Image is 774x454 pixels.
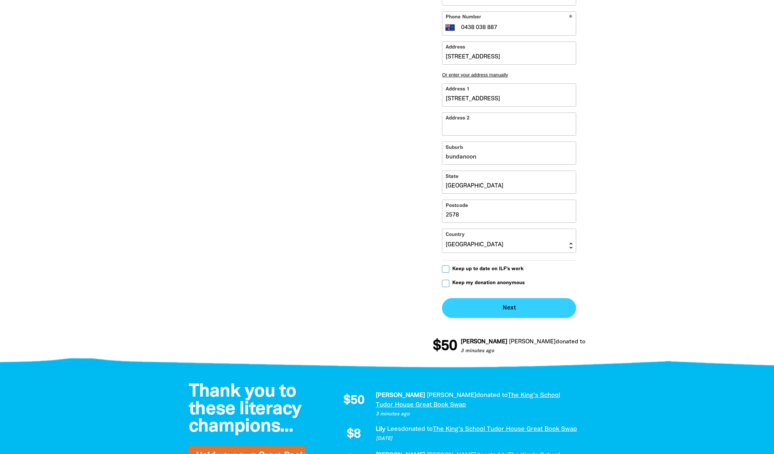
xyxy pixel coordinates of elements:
[460,348,716,355] p: 3 minutes ago
[347,428,361,441] span: $8
[452,279,525,286] span: Keep my donation anonymous
[442,72,576,78] button: Or enter your address manually
[376,393,560,408] a: The King's School Tudor House Great Book Swap
[442,265,449,273] input: Keep up to date on ILF's work
[476,393,508,398] span: donated to
[432,339,457,354] span: $50
[585,339,716,344] a: The King's School Tudor House Great Book Swap
[509,339,555,344] em: [PERSON_NAME]
[189,383,302,435] span: Thank you to these literacy champions...
[433,426,577,432] a: The King's School Tudor House Great Book Swap
[401,426,433,432] span: donated to
[555,339,585,344] span: donated to
[452,265,524,272] span: Keep up to date on ILF's work
[569,15,573,22] i: Required
[387,426,401,432] em: Lees
[433,335,585,358] div: Donation stream
[343,394,364,407] span: $50
[376,393,425,398] em: [PERSON_NAME]
[442,298,576,318] button: Next
[376,426,385,432] em: Lily
[376,411,578,418] p: 3 minutes ago
[376,435,578,443] p: [DATE]
[427,393,476,398] em: [PERSON_NAME]
[442,280,449,287] input: Keep my donation anonymous
[460,339,507,344] em: [PERSON_NAME]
